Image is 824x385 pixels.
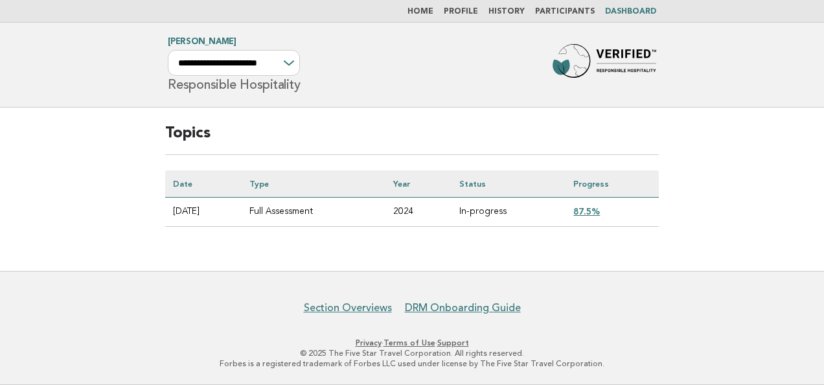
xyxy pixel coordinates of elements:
td: 2024 [385,197,452,226]
td: [DATE] [165,197,242,226]
a: Participants [535,8,595,16]
h1: Responsible Hospitality [168,38,300,91]
p: · · [18,338,806,348]
a: Privacy [356,338,382,347]
td: In-progress [452,197,566,226]
th: Type [242,170,385,198]
th: Date [165,170,242,198]
p: Forbes is a registered trademark of Forbes LLC used under license by The Five Star Travel Corpora... [18,358,806,369]
a: Section Overviews [304,301,392,314]
a: Home [407,8,433,16]
a: History [488,8,525,16]
img: Forbes Travel Guide [553,44,656,86]
a: Profile [444,8,478,16]
a: [PERSON_NAME] [168,38,236,46]
a: 87.5% [573,206,600,216]
td: Full Assessment [242,197,385,226]
h2: Topics [165,123,659,155]
a: Dashboard [605,8,656,16]
th: Progress [566,170,659,198]
th: Year [385,170,452,198]
th: Status [452,170,566,198]
a: Support [437,338,469,347]
p: © 2025 The Five Star Travel Corporation. All rights reserved. [18,348,806,358]
a: DRM Onboarding Guide [405,301,521,314]
a: Terms of Use [383,338,435,347]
